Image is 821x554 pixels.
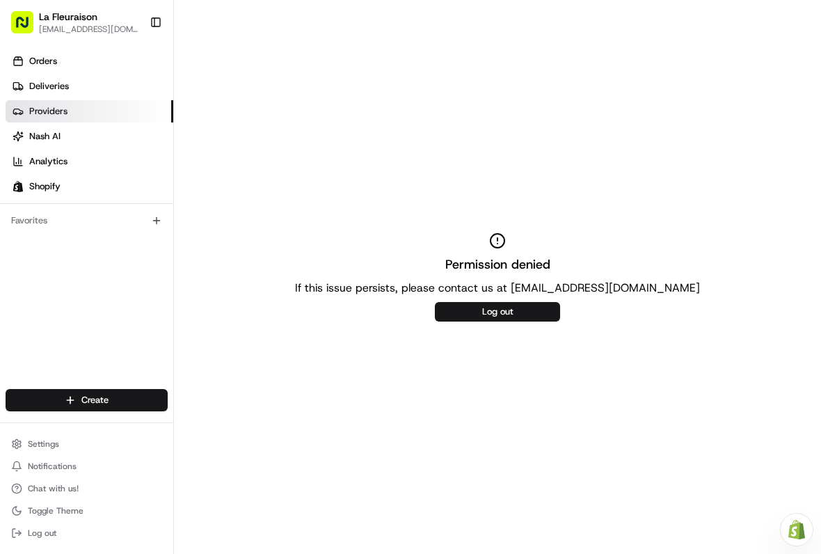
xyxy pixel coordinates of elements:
[435,302,560,322] button: Log out
[6,6,144,39] button: La Fleuraison[EMAIL_ADDRESS][DOMAIN_NAME]
[6,434,168,454] button: Settings
[28,438,59,450] span: Settings
[6,479,168,498] button: Chat with us!
[123,216,152,227] span: [DATE]
[29,80,69,93] span: Deliveries
[43,216,113,227] span: [PERSON_NAME]
[216,178,253,195] button: See all
[28,483,79,494] span: Chat with us!
[14,14,42,42] img: Nash
[445,255,550,274] h2: Permission denied
[14,275,25,286] div: 📗
[29,130,61,143] span: Nash AI
[295,280,700,296] p: If this issue persists, please contact us at [EMAIL_ADDRESS][DOMAIN_NAME]
[14,181,93,192] div: Past conversations
[131,274,223,287] span: API Documentation
[6,75,173,97] a: Deliveries
[29,105,67,118] span: Providers
[98,307,168,318] a: Powered byPylon
[63,147,191,158] div: We're available if you need us!
[6,175,173,198] a: Shopify
[112,268,229,293] a: 💻API Documentation
[6,150,173,173] a: Analytics
[36,90,230,104] input: Clear
[28,461,77,472] span: Notifications
[63,133,228,147] div: Start new chat
[28,528,56,539] span: Log out
[6,457,168,476] button: Notifications
[14,133,39,158] img: 1736555255976-a54dd68f-1ca7-489b-9aae-adbdc363a1c4
[81,394,109,406] span: Create
[13,181,24,192] img: Shopify logo
[28,505,83,516] span: Toggle Theme
[29,180,61,193] span: Shopify
[6,389,168,411] button: Create
[6,209,168,232] div: Favorites
[14,203,36,225] img: Masood Aslam
[39,10,97,24] button: La Fleuraison
[6,523,168,543] button: Log out
[28,274,106,287] span: Knowledge Base
[6,501,168,521] button: Toggle Theme
[14,56,253,78] p: Welcome 👋
[118,275,129,286] div: 💻
[29,133,54,158] img: 9188753566659_6852d8bf1fb38e338040_72.png
[29,55,57,68] span: Orders
[237,137,253,154] button: Start new chat
[28,216,39,228] img: 1736555255976-a54dd68f-1ca7-489b-9aae-adbdc363a1c4
[115,216,120,227] span: •
[29,155,67,168] span: Analytics
[6,125,173,148] a: Nash AI
[6,50,173,72] a: Orders
[138,308,168,318] span: Pylon
[8,268,112,293] a: 📗Knowledge Base
[6,100,173,122] a: Providers
[39,24,138,35] button: [EMAIL_ADDRESS][DOMAIN_NAME]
